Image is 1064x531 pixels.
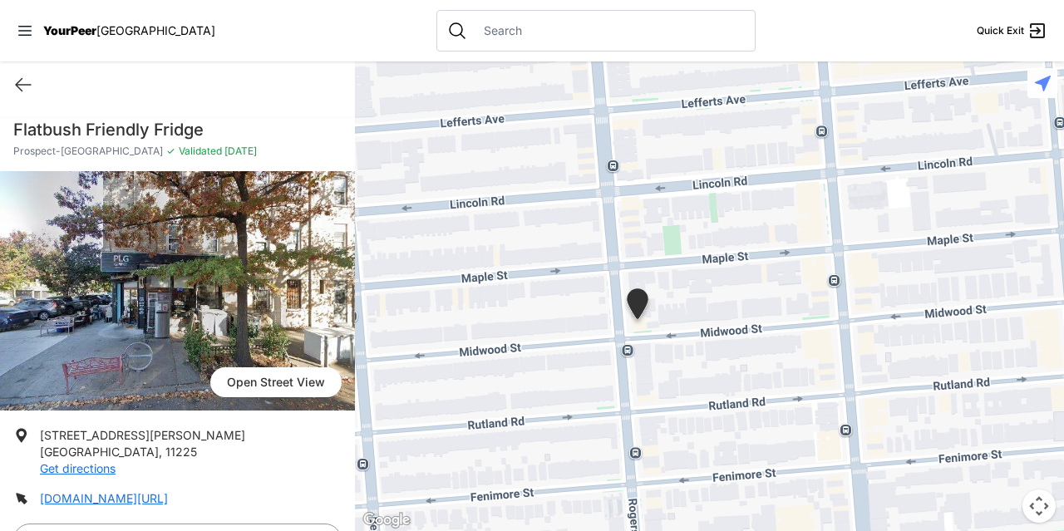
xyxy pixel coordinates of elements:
[1022,489,1056,523] button: Map camera controls
[359,509,414,531] a: Open this area in Google Maps (opens a new window)
[165,445,197,459] span: 11225
[40,461,116,475] a: Get directions
[977,21,1047,41] a: Quick Exit
[13,145,163,158] span: Prospect-[GEOGRAPHIC_DATA]
[159,445,162,459] span: ,
[474,22,745,39] input: Search
[13,118,342,141] h1: Flatbush Friendly Fridge
[210,367,342,397] a: Open Street View
[179,145,222,157] span: Validated
[222,145,257,157] span: [DATE]
[40,491,168,505] a: [DOMAIN_NAME][URL]
[43,23,96,37] span: YourPeer
[40,428,245,442] span: [STREET_ADDRESS][PERSON_NAME]
[166,145,175,158] span: ✓
[359,509,414,531] img: Google
[977,24,1024,37] span: Quick Exit
[40,445,159,459] span: [GEOGRAPHIC_DATA]
[43,26,215,36] a: YourPeer[GEOGRAPHIC_DATA]
[96,23,215,37] span: [GEOGRAPHIC_DATA]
